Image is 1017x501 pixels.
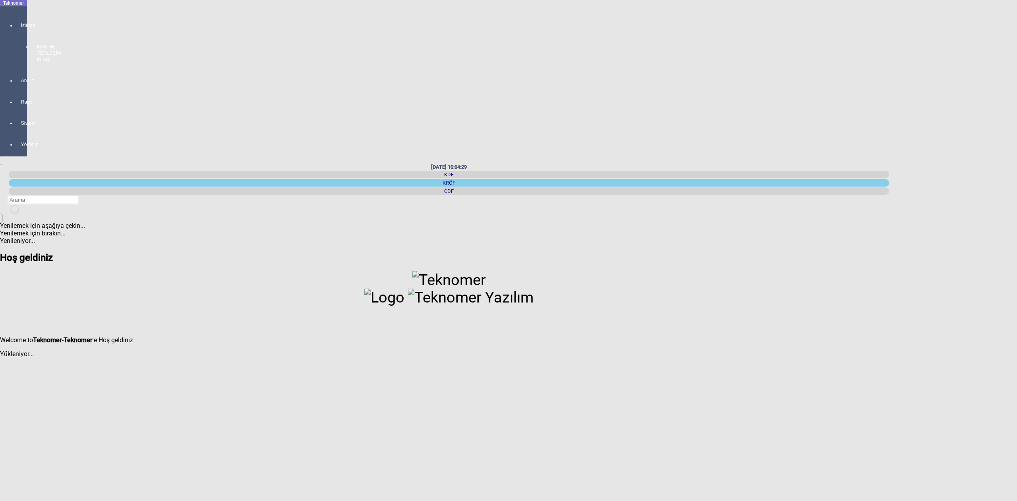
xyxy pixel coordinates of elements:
[9,171,889,178] div: KDF
[364,289,404,306] img: Logo
[21,77,22,84] span: Analiz
[9,187,889,195] div: CDF
[21,22,22,29] span: İzleme
[21,120,22,126] span: Sistem
[412,271,486,289] img: Teknomer
[408,289,534,306] img: Teknomer Yazılım
[8,196,78,204] input: Arama
[21,99,22,105] span: Rapor
[21,141,22,148] span: Yönetim
[33,336,62,344] strong: Teknomer
[9,179,889,187] div: KRÖF
[64,336,93,344] strong: Teknomer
